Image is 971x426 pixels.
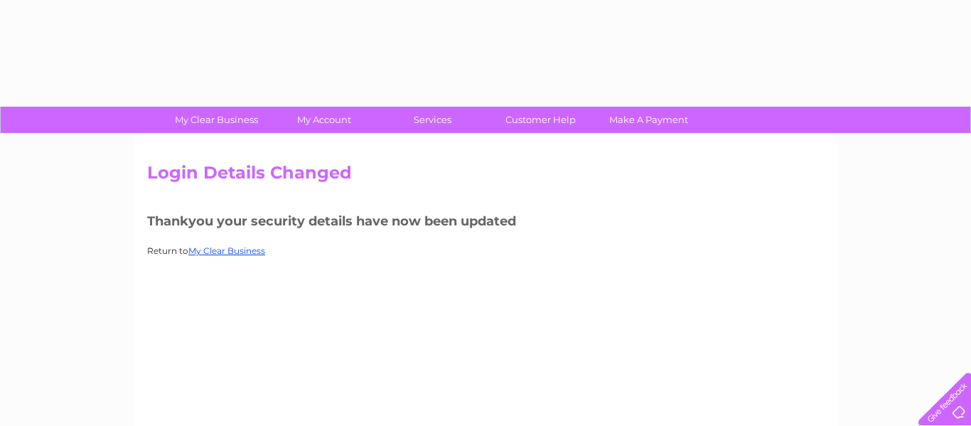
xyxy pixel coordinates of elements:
h3: Thankyou your security details have now been updated [147,211,824,236]
a: My Account [266,107,383,133]
a: Make A Payment [590,107,707,133]
a: Services [374,107,491,133]
p: Return to [147,244,824,257]
h2: Login Details Changed [147,163,824,190]
a: My Clear Business [158,107,275,133]
a: Customer Help [482,107,599,133]
a: My Clear Business [188,245,265,256]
